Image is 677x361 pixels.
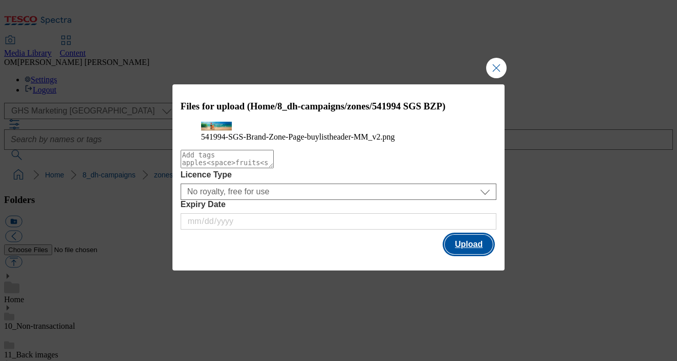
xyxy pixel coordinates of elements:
[172,84,505,270] div: Modal
[201,132,476,142] figcaption: 541994-SGS-Brand-Zone-Page-buylistheader-MM_v2.png
[181,170,497,179] label: Licence Type
[486,58,507,78] button: Close Modal
[201,122,232,130] img: preview
[445,235,493,254] button: Upload
[181,101,497,112] h3: Files for upload (Home/8_dh-campaigns/zones/541994 SGS BZP)
[181,200,497,209] label: Expiry Date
